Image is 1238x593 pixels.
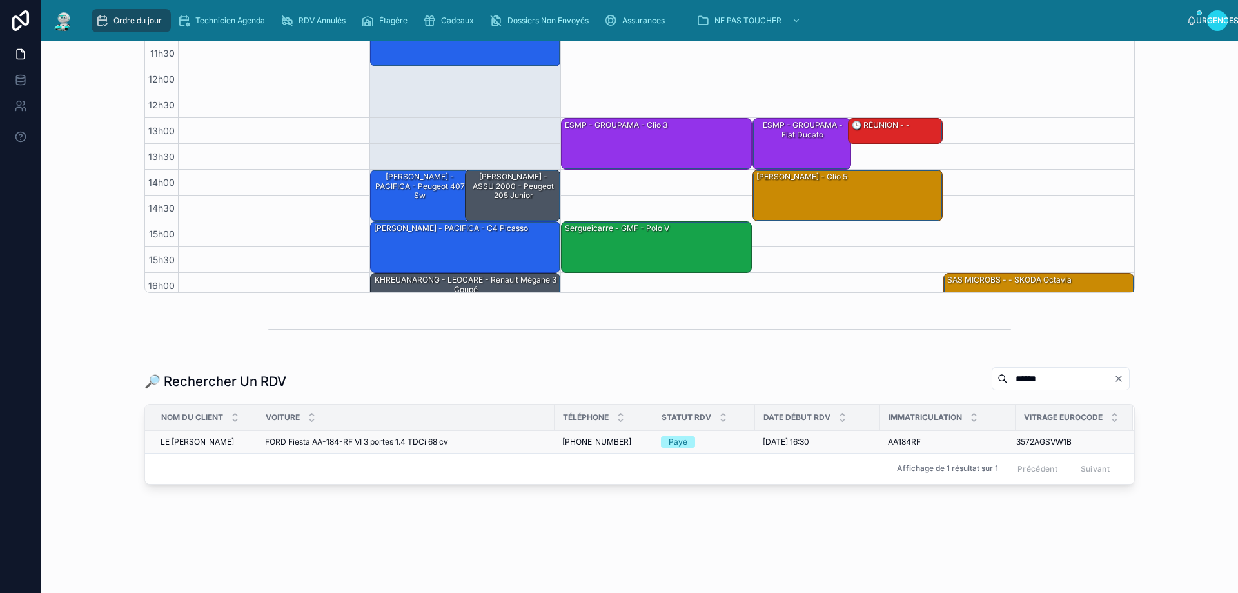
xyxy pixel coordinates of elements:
font: RDV Annulés [299,15,346,25]
font: Vitrage Eurocode [1024,412,1103,422]
a: Payé [661,436,747,448]
font: 14h00 [148,177,175,188]
a: [DATE] 16:30 [763,437,872,447]
font: Cadeaux [441,15,474,25]
font: [PERSON_NAME] - PACIFICA - c4 picasso [374,223,528,233]
font: Affichage de 1 résultat sur 1 [897,463,998,473]
font: [PERSON_NAME] - clio 5 [756,172,847,181]
div: SAS MICROBS - - SKODA Octavia [944,274,1134,376]
font: Technicien Agenda [195,15,265,25]
font: Voiture [266,412,300,422]
font: 🕒 RÉUNION - - [852,120,910,130]
font: 🔎 Rechercher Un RDV [144,374,286,389]
font: Immatriculation [889,412,962,422]
font: FORD Fiesta AA-184-RF VI 3 portes 1.4 TDCi 68 cv [265,437,448,447]
font: Dossiers Non Envoyés [507,15,589,25]
div: ESMP - GROUPAMA - fiat ducato [753,119,851,169]
a: NE PAS TOUCHER [693,9,807,32]
div: KHREUANARONG - LEOCARE - Renault Mégane 3 coupé [371,274,560,324]
font: 3572AGSVW1B [1016,437,1072,447]
a: LE [PERSON_NAME] [161,437,250,447]
div: 🕒 RÉUNION - - [849,119,943,143]
a: Assurances [600,9,674,32]
font: Date Début RDV [763,412,830,422]
font: Statut RDV [662,412,711,422]
a: Cadeaux [419,9,483,32]
font: Payé [669,437,687,447]
font: 12h30 [148,99,175,110]
font: Téléphone [563,412,609,422]
a: FORD Fiesta AA-184-RF VI 3 portes 1.4 TDCi 68 cv [265,437,547,447]
a: [PHONE_NUMBER] [562,437,645,447]
a: Dossiers Non Envoyés [486,9,598,32]
font: [PHONE_NUMBER] [562,437,631,447]
font: AA184RF [888,437,921,447]
font: [DATE] 16:30 [763,437,809,447]
button: Clair [1114,374,1129,384]
font: 15h30 [149,254,175,265]
font: 16h00 [148,280,175,291]
font: Ordre du jour [113,15,162,25]
a: Technicien Agenda [173,9,274,32]
font: ESMP - GROUPAMA - fiat ducato [763,120,843,139]
font: 11h30 [150,48,175,59]
font: KHREUANARONG - LEOCARE - Renault Mégane 3 coupé [375,275,556,294]
font: Assurances [622,15,665,25]
font: 13h30 [148,151,175,162]
font: 12h00 [148,74,175,85]
div: [PERSON_NAME] - PACIFICA - c4 picasso [371,222,560,272]
font: Sergueicarre - GMF - Polo V [565,223,669,233]
font: Étagère [379,15,408,25]
div: [PERSON_NAME] - PACIFICA - Peugeot 407 sw [371,170,469,221]
font: Nom du client [161,412,223,422]
a: Ordre du jour [92,9,171,32]
div: ESMP - GROUPAMA - Clio 3 [562,119,751,169]
font: 14h30 [148,203,175,214]
font: [PERSON_NAME] - PACIFICA - Peugeot 407 sw [375,172,465,200]
font: NE PAS TOUCHER [714,15,781,25]
a: AA184RF [888,437,1008,447]
font: SAS MICROBS - - SKODA Octavia [947,275,1072,285]
a: RDV Annulés [277,9,355,32]
font: 13h00 [148,125,175,136]
a: Étagère [357,9,417,32]
a: 3572AGSVW1B [1016,437,1117,447]
font: ESMP - GROUPAMA - Clio 3 [565,120,667,130]
div: Sergueicarre - GMF - Polo V [562,222,751,272]
img: Logo de l'application [52,10,75,31]
div: [PERSON_NAME] - clio 5 [753,170,943,221]
font: 15h00 [149,228,175,239]
div: [PERSON_NAME] - ASSU 2000 - Peugeot 205 junior [466,170,560,221]
font: LE [PERSON_NAME] [161,437,234,447]
div: contenu déroulant [85,6,1186,35]
font: [PERSON_NAME] - ASSU 2000 - Peugeot 205 junior [473,172,554,200]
